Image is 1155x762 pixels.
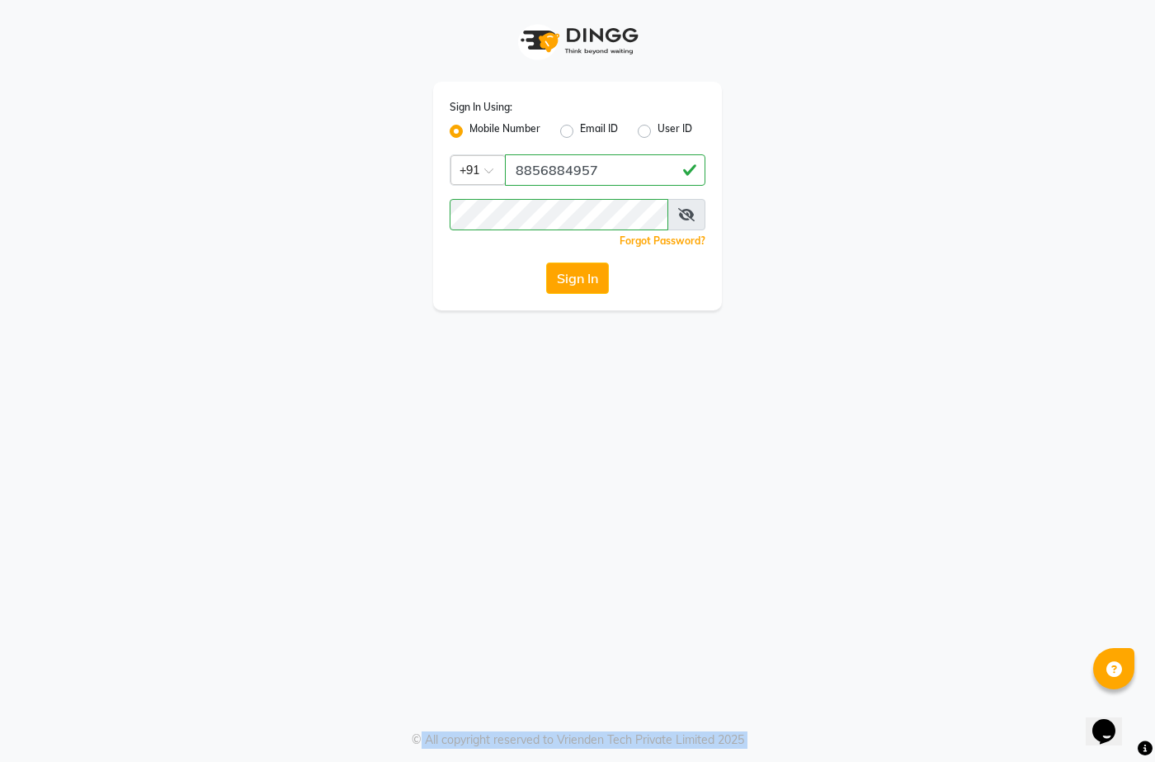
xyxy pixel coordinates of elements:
input: Username [505,154,705,186]
label: Email ID [580,121,618,141]
a: Forgot Password? [620,234,705,247]
label: User ID [658,121,692,141]
img: logo1.svg [511,17,643,65]
button: Sign In [546,263,609,294]
label: Sign In Using: [450,100,512,115]
input: Username [450,199,668,230]
iframe: chat widget [1086,696,1138,745]
label: Mobile Number [469,121,540,141]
